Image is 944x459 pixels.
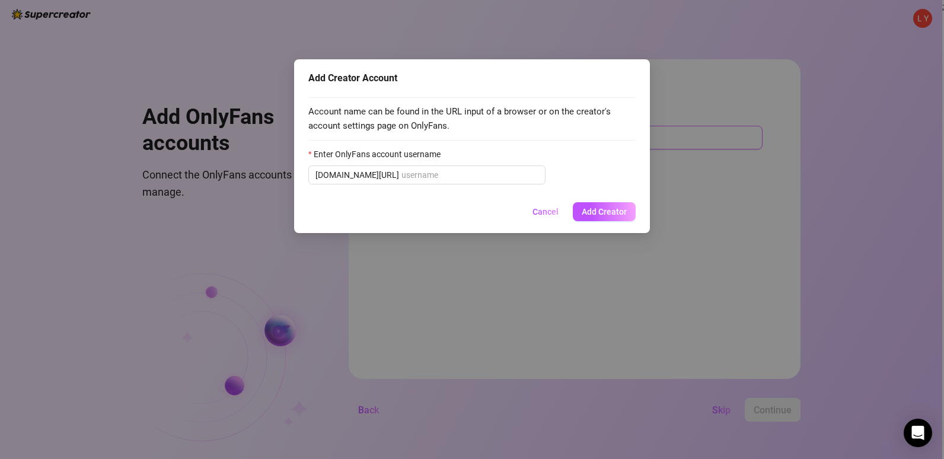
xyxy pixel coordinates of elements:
[523,202,568,221] button: Cancel
[308,71,636,85] div: Add Creator Account
[308,105,636,133] span: Account name can be found in the URL input of a browser or on the creator's account settings page...
[315,168,399,181] span: [DOMAIN_NAME][URL]
[582,207,627,216] span: Add Creator
[308,148,448,161] label: Enter OnlyFans account username
[573,202,636,221] button: Add Creator
[401,168,538,181] input: Enter OnlyFans account username
[532,207,559,216] span: Cancel
[904,419,932,447] div: Open Intercom Messenger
